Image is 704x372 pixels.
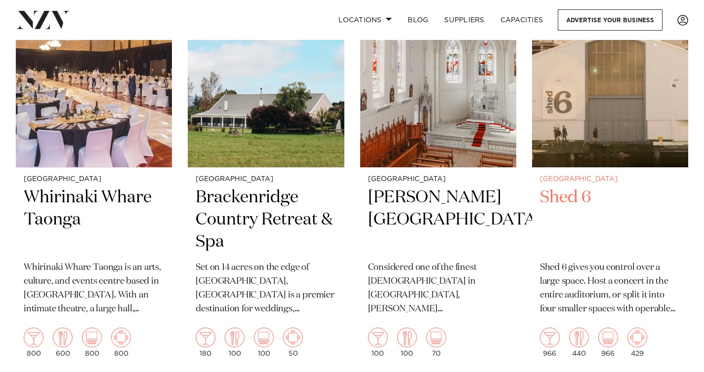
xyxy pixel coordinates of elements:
a: Locations [331,9,400,31]
div: 100 [397,328,417,357]
small: [GEOGRAPHIC_DATA] [368,176,508,183]
a: Advertise your business [558,9,663,31]
img: meeting.png [111,328,131,347]
img: dining.png [397,328,417,347]
a: BLOG [400,9,436,31]
div: 800 [24,328,43,357]
div: 70 [426,328,446,357]
p: Shed 6 gives you control over a large space. Host a concert in the entire auditorium, or split it... [540,261,680,316]
div: 100 [225,328,245,357]
small: [GEOGRAPHIC_DATA] [196,176,336,183]
p: Set on 14 acres on the edge of [GEOGRAPHIC_DATA], [GEOGRAPHIC_DATA] is a premier destination for ... [196,261,336,316]
div: 800 [82,328,102,357]
div: 429 [627,328,647,357]
img: cocktail.png [24,328,43,347]
img: meeting.png [283,328,303,347]
img: cocktail.png [368,328,388,347]
a: SUPPLIERS [436,9,492,31]
a: Capacities [493,9,551,31]
p: Whirinaki Whare Taonga is an arts, culture, and events centre based in [GEOGRAPHIC_DATA]. With an... [24,261,164,316]
p: Considered one of the finest [DEMOGRAPHIC_DATA] in [GEOGRAPHIC_DATA], [PERSON_NAME][GEOGRAPHIC_DA... [368,261,508,316]
div: 180 [196,328,215,357]
h2: Brackenridge Country Retreat & Spa [196,186,336,253]
img: dining.png [569,328,589,347]
img: cocktail.png [196,328,215,347]
h2: [PERSON_NAME][GEOGRAPHIC_DATA] [368,186,508,253]
img: theatre.png [82,328,102,347]
img: dining.png [225,328,245,347]
div: 966 [540,328,560,357]
img: theatre.png [254,328,274,347]
small: [GEOGRAPHIC_DATA] [540,176,680,183]
img: theatre.png [598,328,618,347]
div: 800 [111,328,131,357]
img: meeting.png [627,328,647,347]
h2: Shed 6 [540,186,680,253]
div: 600 [53,328,73,357]
div: 440 [569,328,589,357]
img: dining.png [53,328,73,347]
div: 100 [368,328,388,357]
img: cocktail.png [540,328,560,347]
small: [GEOGRAPHIC_DATA] [24,176,164,183]
div: 966 [598,328,618,357]
h2: Whirinaki Whare Taonga [24,186,164,253]
div: 50 [283,328,303,357]
div: 100 [254,328,274,357]
img: nzv-logo.png [16,11,70,29]
img: theatre.png [426,328,446,347]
